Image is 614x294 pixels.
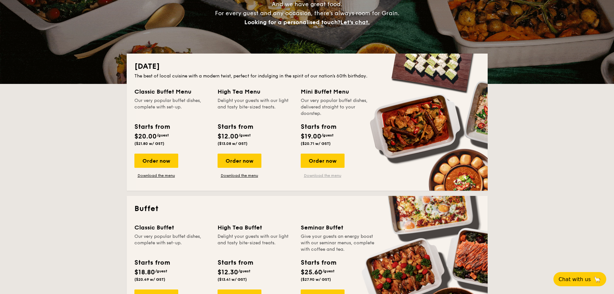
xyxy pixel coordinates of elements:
div: Classic Buffet Menu [134,87,210,96]
span: ($13.41 w/ GST) [218,277,247,282]
div: Delight your guests with our light and tasty bite-sized treats. [218,97,293,117]
div: Seminar Buffet [301,223,376,232]
div: Order now [218,154,261,168]
a: Download the menu [218,173,261,178]
span: ($20.49 w/ GST) [134,277,165,282]
span: $20.00 [134,133,157,140]
span: ($27.90 w/ GST) [301,277,331,282]
span: 🦙 [593,276,601,283]
span: ($13.08 w/ GST) [218,141,248,146]
div: Order now [134,154,178,168]
h2: Buffet [134,204,480,214]
span: $19.00 [301,133,321,140]
div: High Tea Buffet [218,223,293,232]
div: Our very popular buffet dishes, delivered straight to your doorstep. [301,97,376,117]
span: Chat with us [559,276,591,282]
span: $12.30 [218,269,238,276]
div: Classic Buffet [134,223,210,232]
div: Starts from [134,258,170,268]
button: Chat with us🦙 [553,272,606,286]
span: /guest [157,133,169,137]
span: Let's chat. [340,19,370,26]
div: The best of local cuisine with a modern twist, perfect for indulging in the spirit of our nation’... [134,73,480,79]
div: Order now [301,154,345,168]
span: ($21.80 w/ GST) [134,141,164,146]
span: And we have great food. For every guest and any occasion, there’s always room for Grain. [215,1,399,26]
div: Starts from [218,258,253,268]
div: Our very popular buffet dishes, complete with set-up. [134,233,210,253]
span: Looking for a personalised touch? [244,19,340,26]
span: /guest [238,269,250,273]
span: $25.60 [301,269,322,276]
a: Download the menu [134,173,178,178]
span: /guest [239,133,251,137]
span: /guest [155,269,167,273]
h2: [DATE] [134,61,480,72]
span: /guest [322,269,335,273]
div: Mini Buffet Menu [301,87,376,96]
a: Download the menu [301,173,345,178]
div: High Tea Menu [218,87,293,96]
div: Our very popular buffet dishes, complete with set-up. [134,97,210,117]
span: $18.80 [134,269,155,276]
div: Starts from [134,122,170,132]
div: Starts from [301,122,336,132]
div: Delight your guests with our light and tasty bite-sized treats. [218,233,293,253]
div: Starts from [301,258,336,268]
span: ($20.71 w/ GST) [301,141,331,146]
span: $12.00 [218,133,239,140]
div: Give your guests an energy boost with our seminar menus, complete with coffee and tea. [301,233,376,253]
div: Starts from [218,122,253,132]
span: /guest [321,133,334,137]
